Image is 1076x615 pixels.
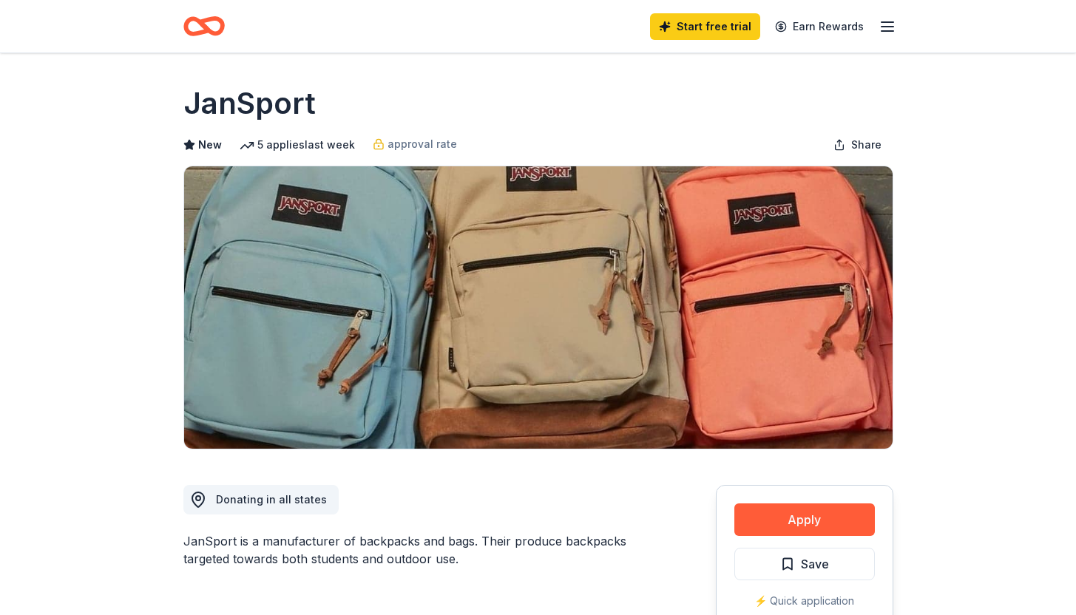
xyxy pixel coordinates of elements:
[734,548,875,580] button: Save
[734,592,875,610] div: ⚡️ Quick application
[388,135,457,153] span: approval rate
[216,493,327,506] span: Donating in all states
[183,532,645,568] div: JanSport is a manufacturer of backpacks and bags. Their produce backpacks targeted towards both s...
[373,135,457,153] a: approval rate
[766,13,873,40] a: Earn Rewards
[183,9,225,44] a: Home
[650,13,760,40] a: Start free trial
[822,130,893,160] button: Share
[240,136,355,154] div: 5 applies last week
[801,554,829,574] span: Save
[198,136,222,154] span: New
[184,166,893,449] img: Image for JanSport
[851,136,882,154] span: Share
[734,503,875,536] button: Apply
[183,83,316,124] h1: JanSport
